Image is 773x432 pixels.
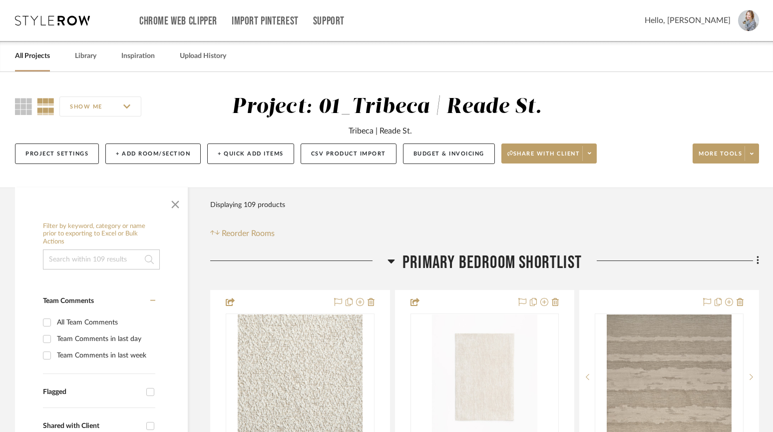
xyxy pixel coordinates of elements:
span: Primary Bedroom SHORTLIST [402,252,582,273]
div: Shared with Client [43,422,141,430]
div: Flagged [43,388,141,396]
img: avatar [738,10,759,31]
div: Tribeca | Reade St. [349,125,412,137]
input: Search within 109 results [43,249,160,269]
a: Import Pinterest [232,17,299,25]
button: Budget & Invoicing [403,143,495,164]
button: CSV Product Import [301,143,396,164]
button: + Quick Add Items [207,143,294,164]
a: Chrome Web Clipper [139,17,217,25]
span: Reorder Rooms [222,227,275,239]
div: All Team Comments [57,314,153,330]
div: Team Comments in last week [57,347,153,363]
button: Reorder Rooms [210,227,275,239]
button: Close [165,192,185,212]
div: Team Comments in last day [57,331,153,347]
span: Share with client [507,150,580,165]
button: More tools [693,143,759,163]
div: Project: 01_Tribeca | Reade St. [232,96,542,117]
a: Support [313,17,345,25]
a: Inspiration [121,49,155,63]
div: Displaying 109 products [210,195,285,215]
h6: Filter by keyword, category or name prior to exporting to Excel or Bulk Actions [43,222,160,246]
a: Library [75,49,96,63]
a: Upload History [180,49,226,63]
a: All Projects [15,49,50,63]
button: + Add Room/Section [105,143,201,164]
span: More tools [699,150,742,165]
span: Team Comments [43,297,94,304]
span: Hello, [PERSON_NAME] [645,14,731,26]
button: Share with client [501,143,597,163]
button: Project Settings [15,143,99,164]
